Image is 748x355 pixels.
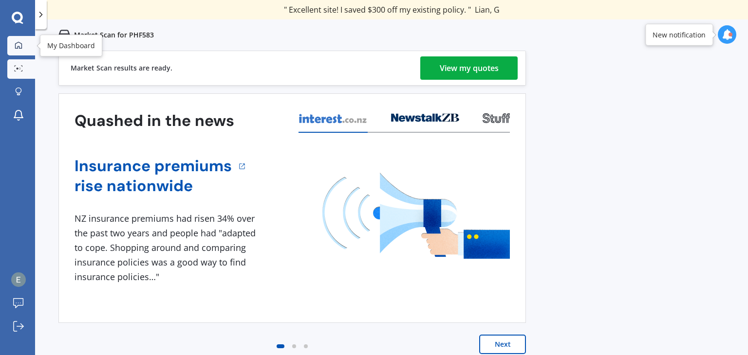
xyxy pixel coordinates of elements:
[75,176,232,196] a: rise nationwide
[322,173,510,259] img: media image
[11,272,26,287] img: ACg8ocKGw8TexJwiwkeR6LTU5UC82jDmLqnc-Rad1guDjjKh7Lkj2g=s96-c
[479,335,526,354] button: Next
[47,41,95,51] div: My Dashboard
[71,51,172,85] div: Market Scan results are ready.
[420,56,518,80] a: View my quotes
[75,111,234,131] h3: Quashed in the news
[75,212,260,284] div: NZ insurance premiums had risen 34% over the past two years and people had "adapted to cope. Shop...
[58,29,70,41] img: car.f15378c7a67c060ca3f3.svg
[75,156,232,176] a: Insurance premiums
[440,56,499,80] div: View my quotes
[74,30,154,40] p: Market Scan for PHF583
[653,30,706,39] div: New notification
